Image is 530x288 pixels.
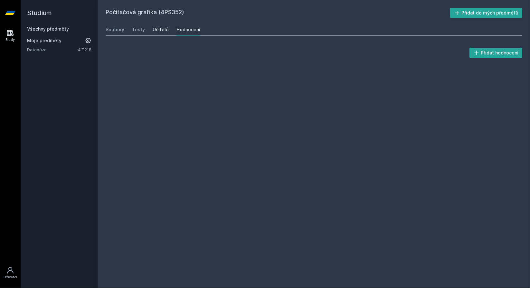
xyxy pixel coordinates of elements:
[176,23,200,36] a: Hodnocení
[153,26,169,33] div: Učitelé
[27,26,69,32] a: Všechny předměty
[6,37,15,42] div: Study
[1,263,19,283] a: Uživatel
[176,26,200,33] div: Hodnocení
[469,48,523,58] button: Přidat hodnocení
[132,23,145,36] a: Testy
[27,37,62,44] span: Moje předměty
[27,46,78,53] a: Databáze
[153,23,169,36] a: Učitelé
[450,8,523,18] button: Přidat do mých předmětů
[1,26,19,45] a: Study
[4,275,17,280] div: Uživatel
[78,47,91,52] a: 4IT218
[132,26,145,33] div: Testy
[106,23,124,36] a: Soubory
[106,8,450,18] h2: Počítačová grafika (4PS352)
[106,26,124,33] div: Soubory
